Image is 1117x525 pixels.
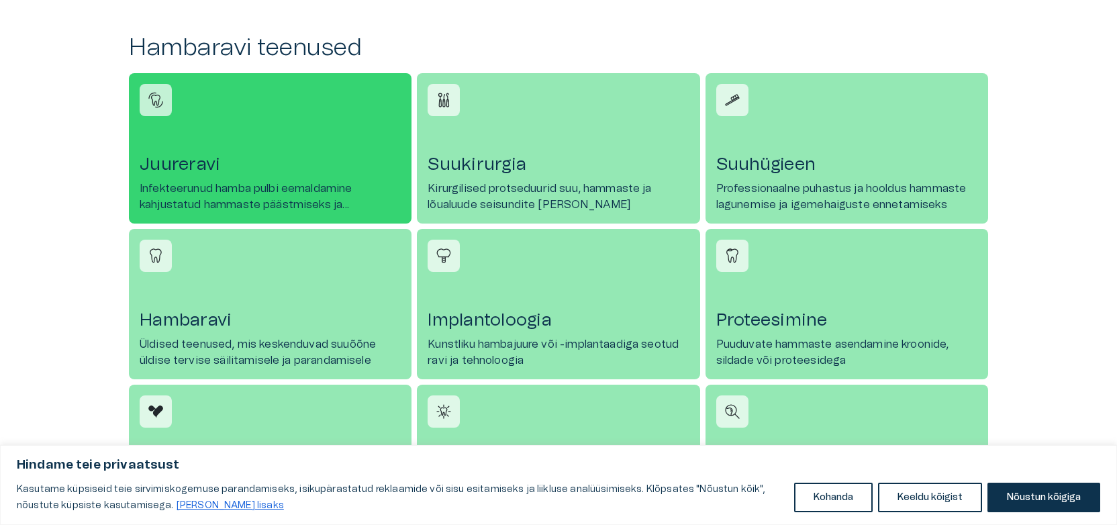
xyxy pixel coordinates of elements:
h4: Proteesimine [716,309,977,331]
img: Konsultatsioon icon [722,401,742,422]
img: Juureravi icon [146,90,166,110]
img: Hammaste valgendamine icon [434,401,454,422]
img: Proteesimine icon [722,246,742,266]
p: Kirurgilised protseduurid suu, hammaste ja lõualuude seisundite [PERSON_NAME] [428,181,689,213]
h4: Juureravi [140,154,401,175]
img: Hambaravi icon [146,246,166,266]
button: Kohanda [794,483,873,512]
h4: Hambaravi [140,309,401,331]
button: Nõustun kõigiga [987,483,1100,512]
p: Hindame teie privaatsust [17,457,1100,473]
h2: Hambaravi teenused [129,34,988,62]
img: Implantoloogia icon [434,246,454,266]
img: Hammaste laminaadid icon [146,401,166,422]
p: Infekteerunud hamba pulbi eemaldamine kahjustatud hammaste päästmiseks ja taastamiseks [140,181,401,213]
p: Professionaalne puhastus ja hooldus hammaste lagunemise ja igemehaiguste ennetamiseks [716,181,977,213]
button: Keeldu kõigist [878,483,982,512]
p: Üldised teenused, mis keskenduvad suuõõne üldise tervise säilitamisele ja parandamisele [140,336,401,369]
p: Kasutame küpsiseid teie sirvimiskogemuse parandamiseks, isikupärastatud reklaamide või sisu esita... [17,481,784,514]
img: Suuhügieen icon [722,90,742,110]
p: Puuduvate hammaste asendamine kroonide, sildade või proteesidega [716,336,977,369]
a: Loe lisaks [176,500,285,511]
h4: Suuhügieen [716,154,977,175]
h4: Suukirurgia [428,154,689,175]
h4: Implantoloogia [428,309,689,331]
img: Suukirurgia icon [434,90,454,110]
p: Kunstliku hambajuure või -implantaadiga seotud ravi ja tehnoloogia [428,336,689,369]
